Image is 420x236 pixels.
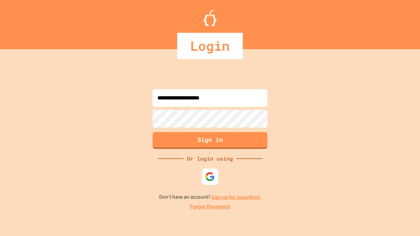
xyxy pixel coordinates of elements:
a: Sign up for JuiceMind. [211,194,261,201]
div: Or login using [184,155,236,163]
img: google-icon.svg [205,172,215,182]
p: Don't have an account? [159,193,261,201]
img: Logo.svg [203,10,217,26]
div: Login [177,33,243,59]
button: Sign in [153,132,267,149]
a: Forgot Password [190,203,230,211]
